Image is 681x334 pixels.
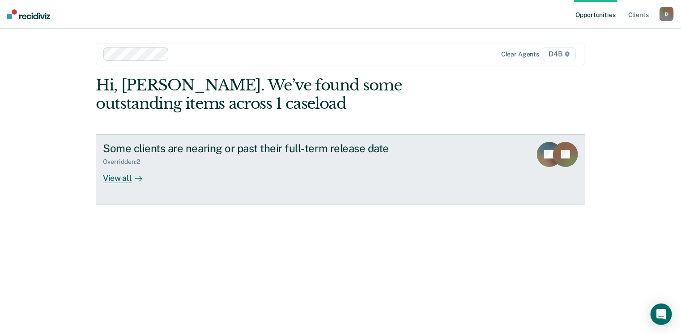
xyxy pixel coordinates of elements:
[103,142,417,155] div: Some clients are nearing or past their full-term release date
[651,304,672,325] div: Open Intercom Messenger
[660,7,674,21] button: B
[543,47,575,61] span: D4B
[7,9,50,19] img: Recidiviz
[103,158,147,166] div: Overridden : 2
[96,76,487,113] div: Hi, [PERSON_NAME]. We’ve found some outstanding items across 1 caseload
[103,166,153,183] div: View all
[96,134,585,205] a: Some clients are nearing or past their full-term release dateOverridden:2View all
[501,51,539,58] div: Clear agents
